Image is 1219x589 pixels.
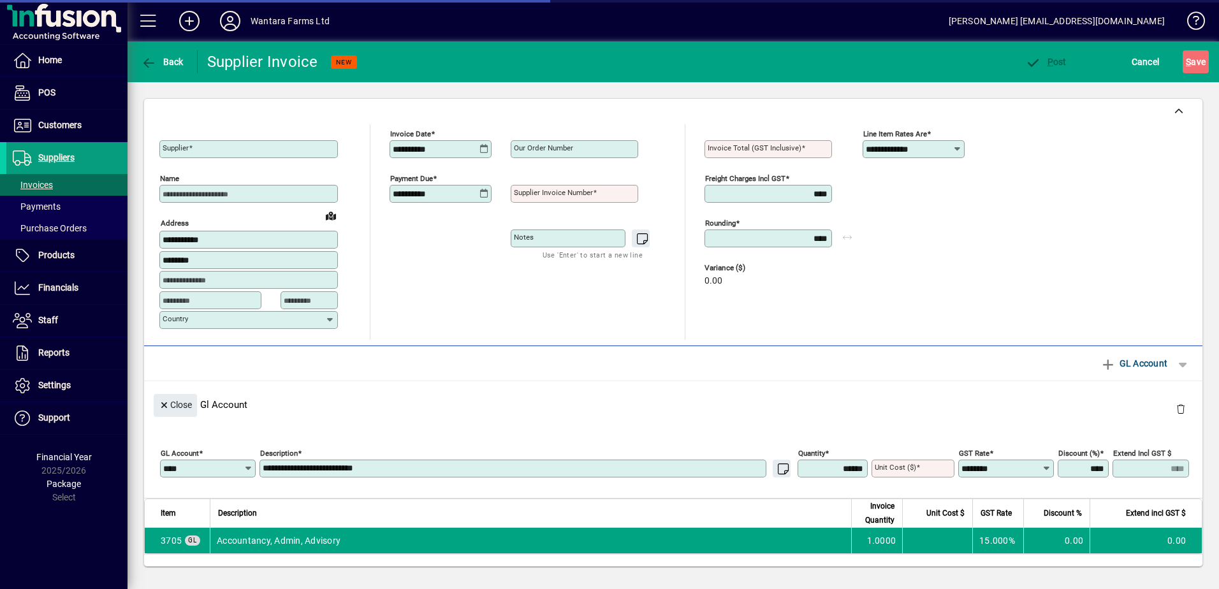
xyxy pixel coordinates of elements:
span: Discount % [1044,506,1082,520]
span: Financial Year [36,452,92,462]
button: Add [169,10,210,33]
span: Home [38,55,62,65]
span: Invoices [13,180,53,190]
mat-label: Notes [514,233,534,242]
button: Post [1022,50,1070,73]
mat-label: Payment due [390,174,433,183]
span: Staff [38,315,58,325]
span: 0.00 [704,276,722,286]
span: Products [38,250,75,260]
div: Wantara Farms Ltd [251,11,330,31]
a: Reports [6,337,128,369]
div: Supplier Invoice [207,52,318,72]
mat-label: Description [260,448,298,457]
span: Purchase Orders [13,223,87,233]
button: Delete [1165,394,1196,425]
span: Variance ($) [704,264,781,272]
mat-label: Rounding [705,219,736,228]
span: Suppliers [38,152,75,163]
span: Unit Cost $ [926,506,965,520]
span: Financials [38,282,78,293]
mat-label: Extend incl GST $ [1113,448,1171,457]
app-page-header-button: Delete [1165,403,1196,414]
span: GL [188,537,197,544]
a: Products [6,240,128,272]
mat-label: Supplier [163,143,189,152]
button: Close [154,394,197,417]
a: Customers [6,110,128,142]
mat-label: Freight charges incl GST [705,174,785,183]
a: View on map [321,205,341,226]
button: Cancel [1128,50,1163,73]
span: Customers [38,120,82,130]
td: 0.00 [1090,528,1202,553]
a: Purchase Orders [6,217,128,239]
span: Cancel [1132,52,1160,72]
span: Support [38,412,70,423]
app-page-header-button: Close [150,398,200,410]
span: Close [159,395,192,416]
a: Knowledge Base [1178,3,1203,44]
a: Financials [6,272,128,304]
a: Home [6,45,128,76]
span: Back [141,57,184,67]
span: Item [161,506,176,520]
span: Settings [38,380,71,390]
mat-label: Invoice date [390,129,431,138]
mat-label: Discount (%) [1058,448,1100,457]
mat-label: GL Account [161,448,199,457]
a: Settings [6,370,128,402]
mat-label: Quantity [798,448,825,457]
mat-label: Name [160,174,179,183]
span: GST Rate [981,506,1012,520]
td: 1.0000 [851,528,902,553]
span: P [1047,57,1053,67]
span: Reports [38,347,69,358]
a: POS [6,77,128,109]
a: Payments [6,196,128,217]
a: Staff [6,305,128,337]
div: Gl Account [144,381,1202,428]
mat-label: Our order number [514,143,573,152]
span: NEW [336,58,352,66]
span: Package [47,479,81,489]
mat-label: Unit Cost ($) [875,463,916,472]
span: Description [218,506,257,520]
div: [PERSON_NAME] [EMAIL_ADDRESS][DOMAIN_NAME] [949,11,1165,31]
span: Accountancy, Admin, Advisory [161,534,182,547]
td: 0.00 [1023,528,1090,553]
span: Extend incl GST $ [1126,506,1186,520]
mat-hint: Use 'Enter' to start a new line [543,247,643,262]
a: Support [6,402,128,434]
span: Payments [13,201,61,212]
td: Accountancy, Admin, Advisory [210,528,851,553]
button: Profile [210,10,251,33]
span: ave [1186,52,1206,72]
mat-label: Country [163,314,188,323]
span: S [1186,57,1191,67]
td: 15.000% [972,528,1023,553]
mat-label: GST rate [959,448,989,457]
span: POS [38,87,55,98]
button: Back [138,50,187,73]
button: Save [1183,50,1209,73]
mat-label: Invoice Total (GST inclusive) [708,143,801,152]
span: ost [1025,57,1067,67]
span: Invoice Quantity [859,499,894,527]
mat-label: Supplier invoice number [514,188,593,197]
mat-label: Line item rates are [863,129,927,138]
app-page-header-button: Back [128,50,198,73]
a: Invoices [6,174,128,196]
